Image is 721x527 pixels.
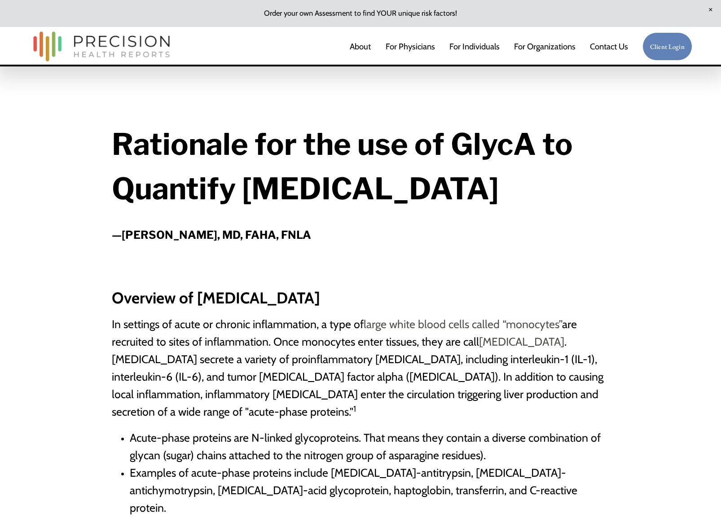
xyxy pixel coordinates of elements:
[449,37,500,56] a: For Individuals
[112,126,579,207] strong: Rationale for the use of GlycA to Quantify [MEDICAL_DATA]
[112,228,311,242] strong: —[PERSON_NAME], MD, FAHA, FNLA
[386,37,435,56] a: For Physicians
[353,404,356,414] sup: 1
[514,37,576,56] a: folder dropdown
[642,32,692,61] a: Client Login
[514,38,576,55] span: For Organizations
[479,335,564,348] a: [MEDICAL_DATA]
[350,37,371,56] a: About
[29,27,174,66] img: Precision Health Reports
[112,317,603,418] span: In settings of acute or chronic inflammation, a type of are recruited to sites of inflammation. O...
[364,317,562,331] a: large white blood cells called “monocytes”
[130,431,601,462] span: Acute-phase proteins are N-linked glycoproteins. That means they contain a diverse combination of...
[130,466,577,514] span: Examples of acute-phase proteins include [MEDICAL_DATA]-antitrypsin, [MEDICAL_DATA]-antichymotryp...
[590,37,628,56] a: Contact Us
[112,288,320,307] span: Overview of [MEDICAL_DATA]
